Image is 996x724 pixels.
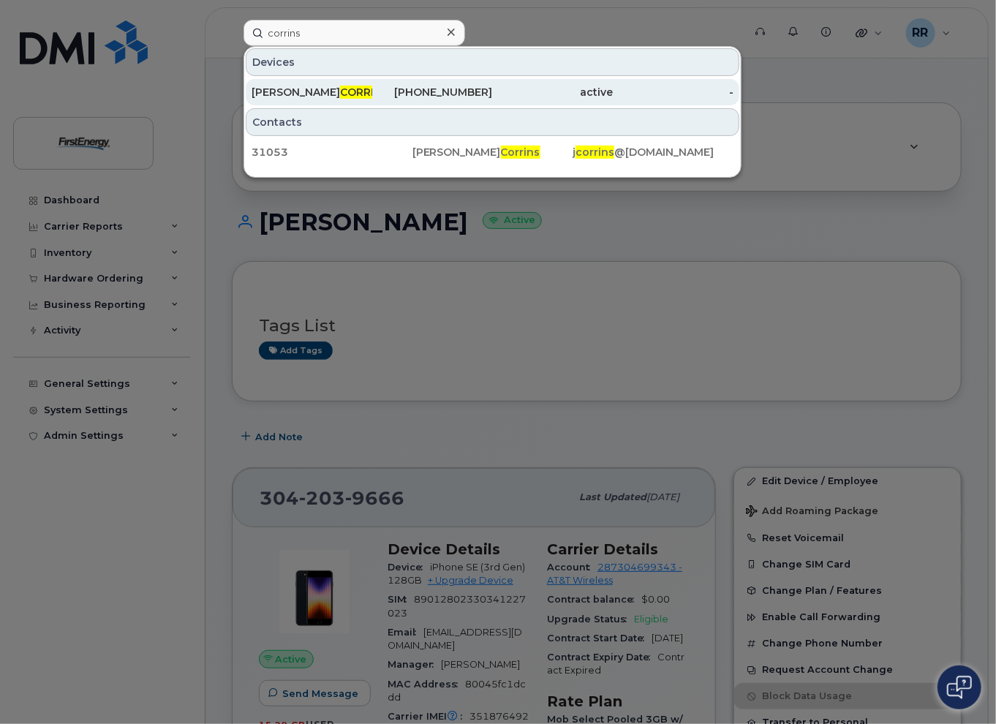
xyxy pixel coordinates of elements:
div: [PHONE_NUMBER] [372,85,493,99]
div: - [613,85,733,99]
div: active [493,85,614,99]
a: [PERSON_NAME]CORRINS[PHONE_NUMBER]active- [246,79,739,105]
span: CORRINS [340,86,388,99]
div: j @[DOMAIN_NAME] [573,145,733,159]
a: 31053[PERSON_NAME]Corrinsjcorrins@[DOMAIN_NAME] [246,139,739,165]
div: Contacts [246,108,739,136]
img: Open chat [947,676,972,699]
div: [PERSON_NAME] [252,85,372,99]
span: Corrins [501,146,540,159]
div: Devices [246,48,739,76]
div: [PERSON_NAME] [412,145,573,159]
span: corrins [576,146,614,159]
div: 31053 [252,145,412,159]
